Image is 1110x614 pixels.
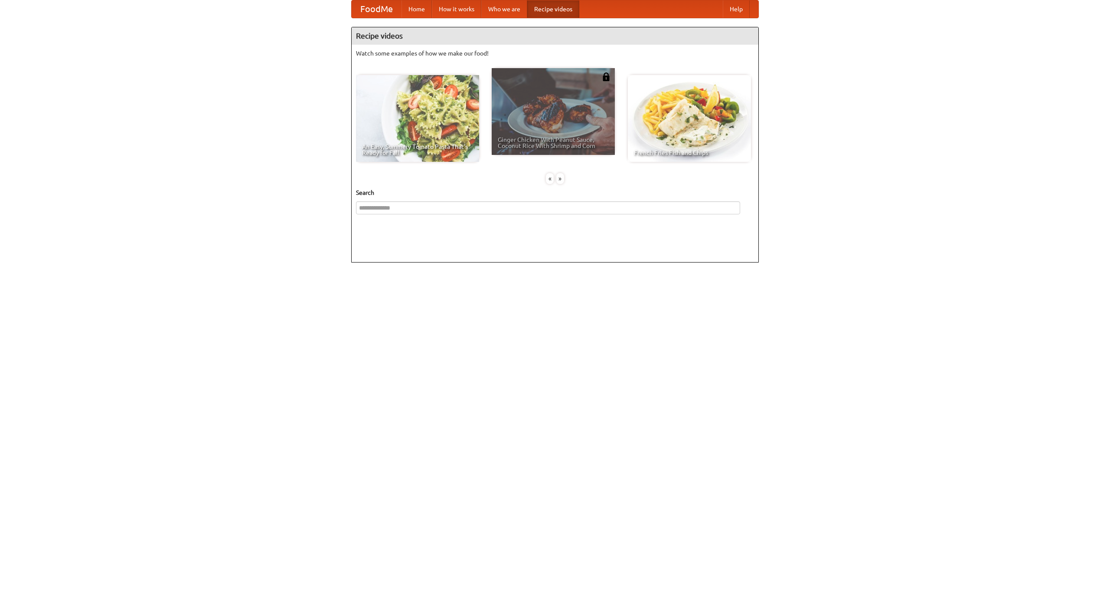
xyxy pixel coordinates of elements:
[628,75,751,162] a: French Fries Fish and Chips
[402,0,432,18] a: Home
[352,27,758,45] h4: Recipe videos
[546,173,554,184] div: «
[356,188,754,197] h5: Search
[432,0,481,18] a: How it works
[356,49,754,58] p: Watch some examples of how we make our food!
[556,173,564,184] div: »
[356,75,479,162] a: An Easy, Summery Tomato Pasta That's Ready for Fall
[352,0,402,18] a: FoodMe
[723,0,750,18] a: Help
[527,0,579,18] a: Recipe videos
[481,0,527,18] a: Who we are
[362,144,473,156] span: An Easy, Summery Tomato Pasta That's Ready for Fall
[634,150,745,156] span: French Fries Fish and Chips
[602,72,610,81] img: 483408.png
